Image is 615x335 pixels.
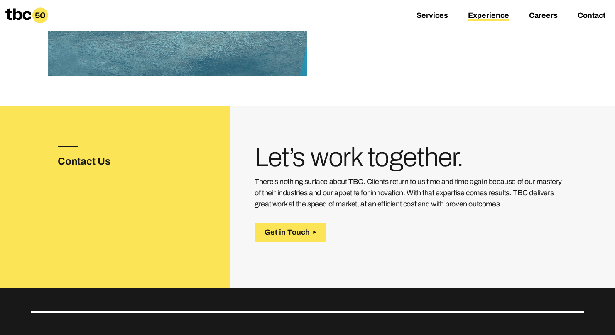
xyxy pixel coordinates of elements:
a: Services [417,11,448,21]
a: Careers [529,11,558,21]
p: There’s nothing surface about TBC. Clients return to us time and time again because of our master... [255,176,567,210]
button: Get in Touch [255,223,326,242]
h3: Let’s work together. [255,146,567,170]
h3: Contact Us [58,154,137,169]
a: Contact [578,11,605,21]
span: Get in Touch [265,228,310,237]
a: Experience [468,11,509,21]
